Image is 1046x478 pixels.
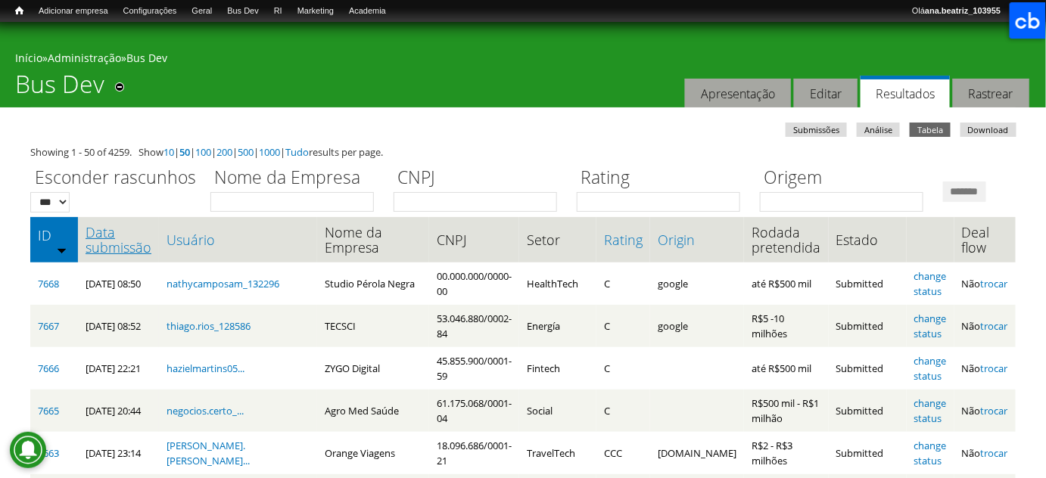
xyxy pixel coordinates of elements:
a: Marketing [290,4,341,19]
a: change status [914,354,947,383]
td: Orange Viagens [317,432,429,474]
a: change status [914,269,947,298]
a: Tudo [285,145,309,159]
a: Sair [1008,4,1038,19]
td: [DOMAIN_NAME] [650,432,744,474]
strong: ana.beatriz_103955 [925,6,1001,15]
div: » » [15,51,1031,70]
td: TECSCI [317,305,429,347]
a: Download [960,123,1016,137]
td: [DATE] 08:52 [78,305,159,347]
a: trocar [981,319,1008,333]
td: R$500 mil - R$1 milhão [744,390,828,432]
a: 7666 [38,362,59,375]
td: google [650,305,744,347]
td: Submitted [829,305,907,347]
th: Estado [829,217,907,262]
a: change status [914,439,947,467]
td: Submitted [829,347,907,390]
a: 200 [216,145,232,159]
td: Agro Med Saúde [317,390,429,432]
td: 61.175.068/0001-04 [429,390,519,432]
td: Não [954,347,1016,390]
td: HealthTech [519,262,596,305]
a: change status [914,312,947,340]
a: hazielmartins05... [167,362,244,375]
a: Data submissão [86,225,151,255]
td: Submitted [829,432,907,474]
a: change status [914,396,947,425]
span: Início [15,5,23,16]
a: Bus Dev [219,4,266,19]
td: Não [954,432,1016,474]
td: TravelTech [519,432,596,474]
td: C [596,305,650,347]
a: trocar [981,446,1008,460]
label: Origem [760,165,933,192]
a: RI [266,4,290,19]
td: Submitted [829,262,907,305]
td: 00.000.000/0000-00 [429,262,519,305]
th: CNPJ [429,217,519,262]
a: 500 [238,145,254,159]
a: negocios.certo_... [167,404,244,417]
a: 100 [195,145,211,159]
a: 7668 [38,277,59,290]
td: Não [954,262,1016,305]
td: 53.046.880/0002-84 [429,305,519,347]
td: Não [954,305,1016,347]
th: Deal flow [954,217,1016,262]
a: 7667 [38,319,59,333]
th: Rodada pretendida [744,217,828,262]
a: Bus Dev [126,51,167,65]
td: C [596,262,650,305]
a: thiago.rios_128586 [167,319,251,333]
a: Administração [48,51,121,65]
a: 10 [163,145,174,159]
td: R$5 -10 milhões [744,305,828,347]
a: Usuário [167,232,310,247]
td: Não [954,390,1016,432]
a: ID [38,228,70,243]
a: nathycamposam_132296 [167,277,279,290]
td: Submitted [829,390,907,432]
a: Rating [604,232,643,247]
a: 1000 [259,145,280,159]
a: Geral [184,4,219,19]
a: Início [15,51,42,65]
td: até R$500 mil [744,262,828,305]
td: [DATE] 20:44 [78,390,159,432]
td: ZYGO Digital [317,347,429,390]
h1: Bus Dev [15,70,104,107]
td: C [596,390,650,432]
td: C [596,347,650,390]
a: Oláana.beatriz_103955 [904,4,1008,19]
a: 7665 [38,404,59,417]
td: Energía [519,305,596,347]
a: Configurações [116,4,185,19]
a: Início [8,4,31,18]
td: Social [519,390,596,432]
label: Esconder rascunhos [30,165,201,192]
td: Fintech [519,347,596,390]
a: Tabela [910,123,951,137]
div: Showing 1 - 50 of 4259. Show | | | | | | results per page. [30,144,1016,160]
a: trocar [981,277,1008,290]
td: [DATE] 23:14 [78,432,159,474]
a: Origin [658,232,736,247]
a: trocar [981,362,1008,375]
th: Nome da Empresa [317,217,429,262]
a: Editar [794,79,858,108]
td: CCC [596,432,650,474]
td: google [650,262,744,305]
a: Academia [341,4,394,19]
label: Rating [577,165,750,192]
a: 50 [179,145,190,159]
a: Resultados [861,76,950,108]
a: Rastrear [953,79,1029,108]
a: Adicionar empresa [31,4,116,19]
td: até R$500 mil [744,347,828,390]
a: Apresentação [685,79,791,108]
a: trocar [981,404,1008,417]
td: 18.096.686/0001-21 [429,432,519,474]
